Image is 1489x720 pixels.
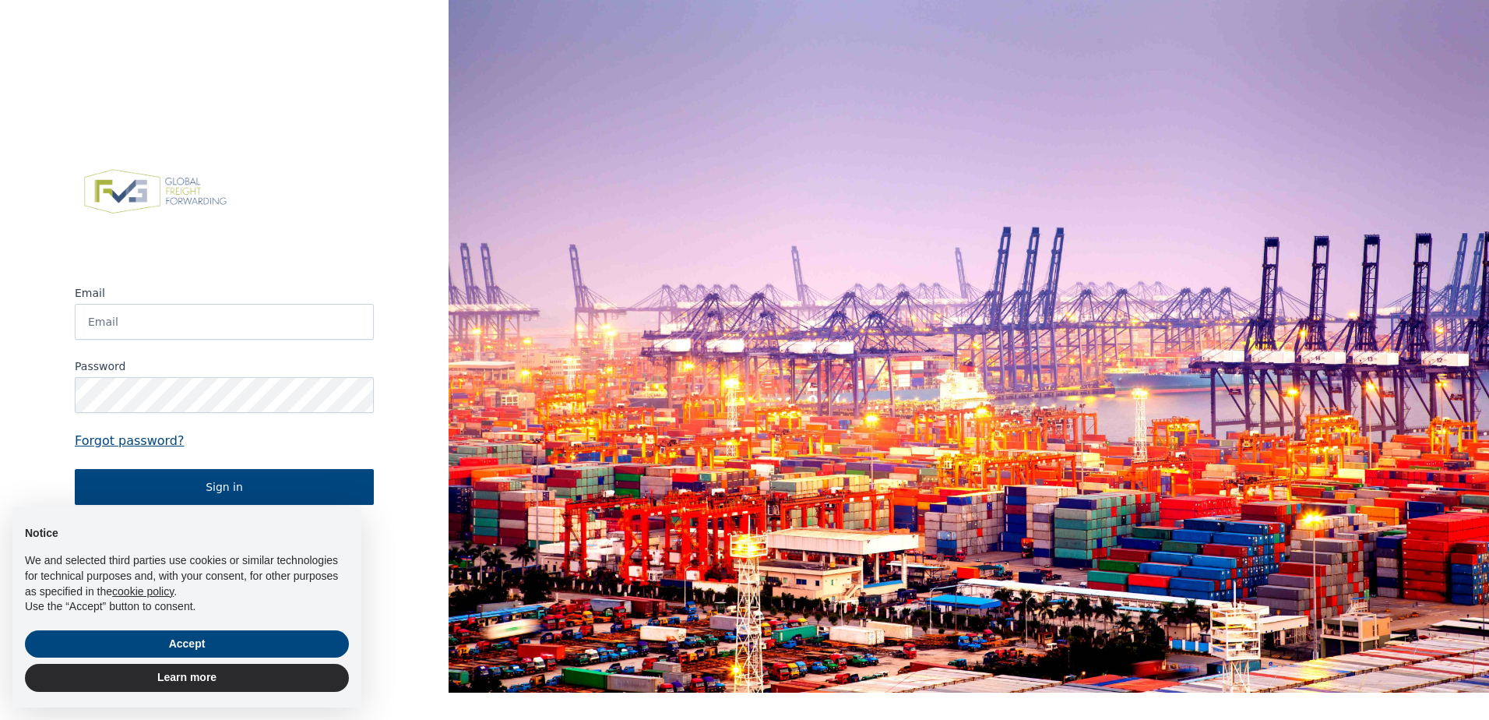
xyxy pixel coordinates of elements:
a: Forgot password? [75,432,374,450]
button: Learn more [25,664,349,692]
img: FVG - Global freight forwarding [75,161,236,223]
label: Password [75,358,374,374]
button: Accept [25,630,349,658]
a: cookie policy [112,585,174,598]
p: Use the “Accept” button to consent. [25,599,349,615]
h2: Notice [25,526,349,542]
button: Sign in [75,469,374,505]
label: Email [75,285,374,301]
p: We and selected third parties use cookies or similar technologies for technical purposes and, wit... [25,553,349,599]
input: Email [75,304,374,340]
